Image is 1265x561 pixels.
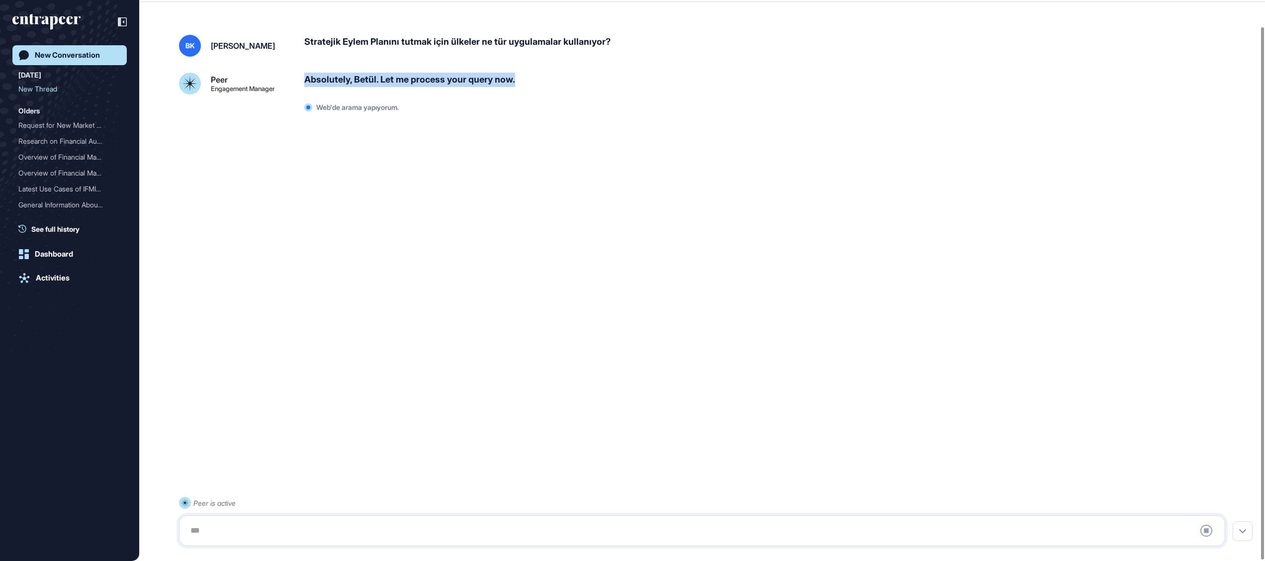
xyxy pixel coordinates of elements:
div: Olders [18,105,40,117]
div: Research on Financial Automation Systems [18,133,121,149]
a: See full history [18,224,127,234]
a: Activities [12,268,127,288]
div: New Thread [18,81,113,97]
div: Latest Use Cases of IFMIS Implementation [18,181,121,197]
div: Peer [211,76,228,84]
div: General Information About AAA [18,197,121,213]
div: Overview of Financial Man... [18,165,113,181]
div: Request for New Market Research [18,117,121,133]
div: Latest Use Cases of IFMIS... [18,181,113,197]
div: New Thread [18,81,121,97]
p: Web'de arama yapıyorum. [316,103,399,111]
div: Research on Financial Aut... [18,133,113,149]
div: [PERSON_NAME] [211,42,275,50]
div: Dashboard [35,250,73,259]
div: entrapeer-logo [12,14,81,30]
div: Absolutely, Betül. Let me process your query now. [304,73,515,87]
div: Overview of Financial Management Information Systems [18,165,121,181]
span: See full history [31,224,80,234]
div: Activities [36,274,70,282]
a: Dashboard [12,244,127,264]
span: BK [185,42,195,50]
a: New Conversation [12,45,127,65]
div: General Information About... [18,197,113,213]
div: Request for New Market Re... [18,117,113,133]
div: [DATE] [18,69,41,81]
div: Overview of Financial Man... [18,149,113,165]
div: Overview of Financial Management Information Systems [18,149,121,165]
div: Stratejik Eylem Planını tutmak için ülkeler ne tür uygulamalar kullanıyor? [304,35,1233,57]
div: New Conversation [35,51,100,60]
div: Peer is active [193,497,236,509]
div: Engagement Manager [211,86,275,92]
